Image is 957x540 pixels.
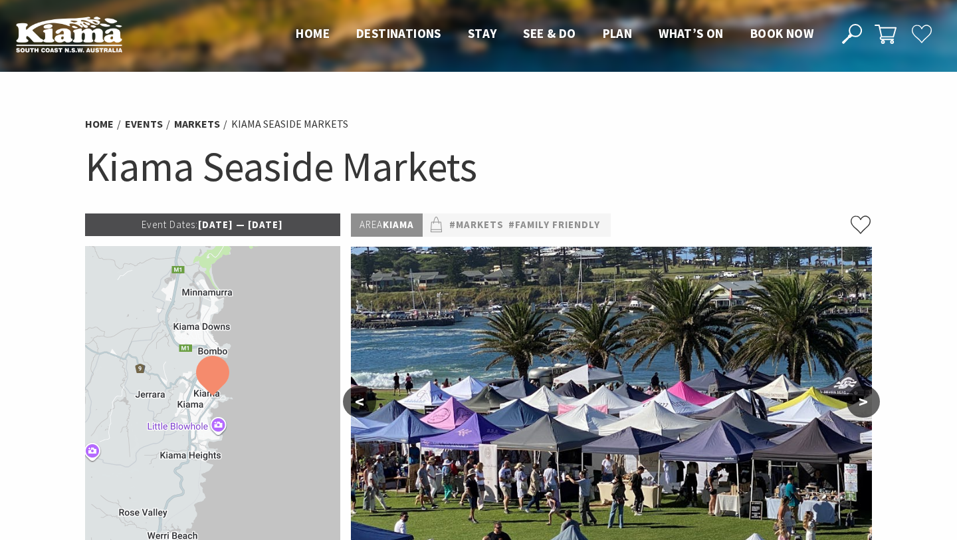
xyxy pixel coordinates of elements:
[85,140,872,194] h1: Kiama Seaside Markets
[125,117,163,131] a: Events
[847,386,880,418] button: >
[449,217,504,233] a: #Markets
[603,25,633,41] span: Plan
[282,23,827,45] nav: Main Menu
[231,116,348,133] li: Kiama Seaside Markets
[142,218,198,231] span: Event Dates:
[659,25,724,41] span: What’s On
[85,117,114,131] a: Home
[468,25,497,41] span: Stay
[85,213,340,236] p: [DATE] — [DATE]
[356,25,441,41] span: Destinations
[360,218,383,231] span: Area
[174,117,220,131] a: Markets
[750,25,813,41] span: Book now
[16,16,122,53] img: Kiama Logo
[508,217,600,233] a: #Family Friendly
[343,386,376,418] button: <
[351,213,423,237] p: Kiama
[523,25,576,41] span: See & Do
[296,25,330,41] span: Home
